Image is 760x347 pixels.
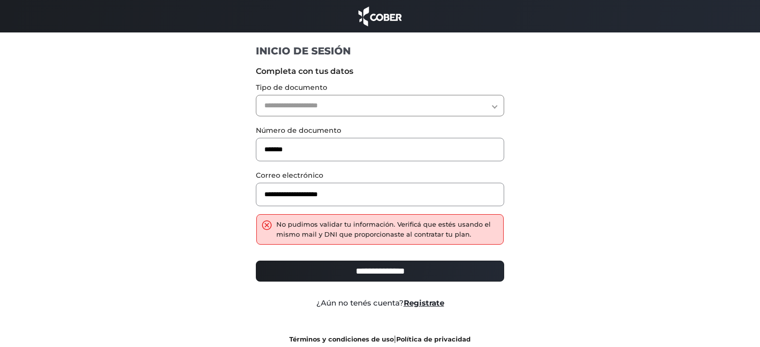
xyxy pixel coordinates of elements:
a: Términos y condiciones de uso [289,336,394,343]
label: Número de documento [256,125,504,136]
label: Tipo de documento [256,82,504,93]
h1: INICIO DE SESIÓN [256,44,504,57]
div: ¿Aún no tenés cuenta? [248,298,512,309]
img: cober_marca.png [356,5,405,27]
label: Correo electrónico [256,170,504,181]
a: Registrate [404,298,444,308]
label: Completa con tus datos [256,65,504,77]
a: Política de privacidad [396,336,471,343]
div: No pudimos validar tu información. Verificá que estés usando el mismo mail y DNI que proporcionas... [276,220,498,239]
